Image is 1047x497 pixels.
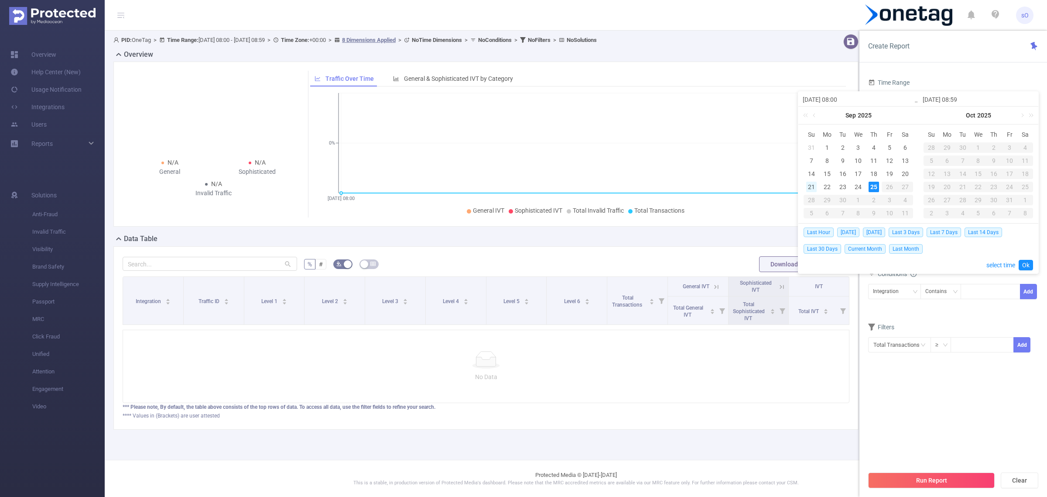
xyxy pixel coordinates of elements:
[866,167,882,180] td: September 18, 2025
[955,208,971,218] div: 4
[1017,208,1033,218] div: 8
[10,81,82,98] a: Usage Notification
[1017,128,1033,141] th: Sat
[925,284,953,299] div: Contains
[851,167,866,180] td: September 17, 2025
[838,169,848,179] div: 16
[1017,155,1033,166] div: 11
[955,182,971,192] div: 21
[986,257,1015,273] a: select time
[1002,207,1017,220] td: November 7, 2025
[835,141,851,154] td: September 2, 2025
[884,155,895,166] div: 12
[835,131,851,138] span: Tu
[759,256,822,272] button: Download PDF
[882,167,897,180] td: September 19, 2025
[837,228,859,237] span: [DATE]
[845,107,857,124] a: Sep
[939,180,955,193] td: October 20, 2025
[804,180,819,193] td: September 21, 2025
[882,207,897,220] td: October 10, 2025
[935,338,944,352] div: ≥
[804,141,819,154] td: August 31, 2025
[336,261,342,266] i: icon: bg-colors
[884,169,895,179] div: 19
[955,141,971,154] td: September 30, 2025
[965,228,1002,237] span: Last 14 Days
[31,140,53,147] span: Reports
[462,37,470,43] span: >
[1020,284,1037,299] button: Add
[32,241,105,258] span: Visibility
[804,195,819,205] div: 28
[869,155,879,166] div: 11
[151,37,159,43] span: >
[853,142,863,153] div: 3
[866,141,882,154] td: September 4, 2025
[853,155,863,166] div: 10
[897,180,913,193] td: September 27, 2025
[868,42,910,50] span: Create Report
[10,116,47,133] a: Users
[822,169,832,179] div: 15
[1017,131,1033,138] span: Sa
[567,37,597,43] b: No Solutions
[32,276,105,293] span: Supply Intelligence
[851,154,866,167] td: September 10, 2025
[551,37,559,43] span: >
[924,208,939,218] div: 2
[955,193,971,207] td: October 28, 2025
[10,63,81,81] a: Help Center (New)
[10,46,56,63] a: Overview
[924,193,939,207] td: October 26, 2025
[1002,154,1017,167] td: October 10, 2025
[986,207,1002,220] td: November 6, 2025
[412,37,462,43] b: No Time Dimensions
[113,37,121,43] i: icon: user
[924,207,939,220] td: November 2, 2025
[819,195,835,205] div: 29
[971,180,986,193] td: October 22, 2025
[32,363,105,380] span: Attention
[882,128,897,141] th: Fri
[939,141,955,154] td: September 29, 2025
[512,37,520,43] span: >
[955,195,971,205] div: 28
[866,207,882,220] td: October 9, 2025
[939,193,955,207] td: October 27, 2025
[803,94,914,105] input: Start date
[889,228,923,237] span: Last 3 Days
[939,207,955,220] td: November 3, 2025
[882,131,897,138] span: Fr
[924,141,939,154] td: September 28, 2025
[897,141,913,154] td: September 6, 2025
[404,75,513,82] span: General & Sophisticated IVT by Category
[851,141,866,154] td: September 3, 2025
[838,182,848,192] div: 23
[845,244,886,254] span: Current Month
[804,154,819,167] td: September 7, 2025
[868,79,910,86] span: Time Range
[939,195,955,205] div: 27
[281,37,309,43] b: Time Zone:
[124,234,157,244] h2: Data Table
[1017,167,1033,180] td: October 18, 2025
[851,195,866,205] div: 1
[939,169,955,179] div: 13
[819,193,835,207] td: September 29, 2025
[838,142,848,153] div: 2
[804,193,819,207] td: September 28, 2025
[853,182,863,192] div: 24
[897,167,913,180] td: September 20, 2025
[971,155,986,166] div: 8
[866,180,882,193] td: September 25, 2025
[655,277,667,324] i: Filter menu
[819,131,835,138] span: Mo
[819,154,835,167] td: September 8, 2025
[965,107,976,124] a: Oct
[123,257,297,271] input: Search...
[851,208,866,218] div: 8
[819,180,835,193] td: September 22, 2025
[955,142,971,153] div: 30
[1017,193,1033,207] td: November 1, 2025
